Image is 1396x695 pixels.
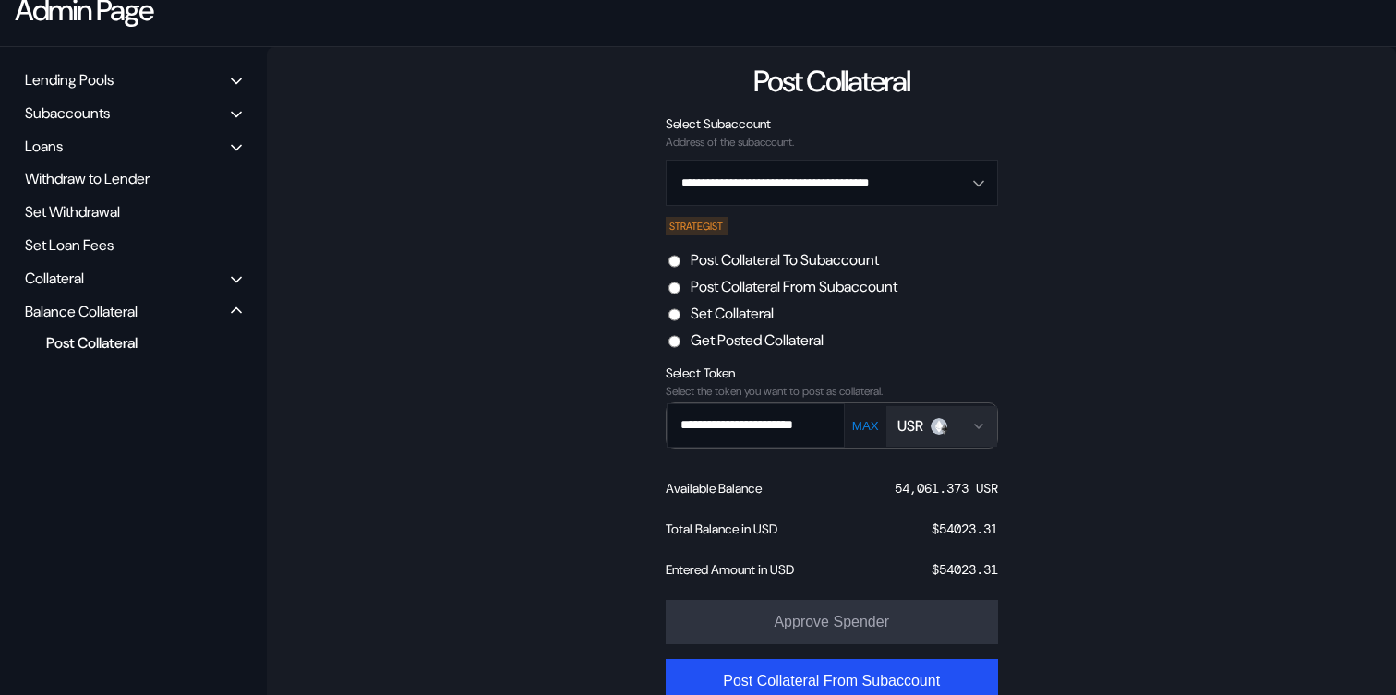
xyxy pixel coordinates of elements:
div: Address of the subaccount. [666,136,998,149]
div: $ 54023.31 [932,561,998,578]
div: Total Balance in USD [666,521,777,537]
button: MAX [847,418,885,434]
div: Set Withdrawal [18,198,248,226]
label: Post Collateral From Subaccount [691,277,897,296]
div: USR [897,416,923,436]
div: Entered Amount in USD [666,561,794,578]
div: 54,061.373 USR [895,480,998,497]
div: Select Token [666,365,998,381]
button: Open menu for selecting token for payment [886,406,997,447]
div: Select the token you want to post as collateral. [666,385,998,398]
div: Available Balance [666,480,762,497]
div: Post Collateral [753,62,909,101]
div: $ 54023.31 [932,521,998,537]
div: Set Loan Fees [18,231,248,259]
div: Loans [25,137,63,156]
div: Collateral [25,269,84,288]
div: Withdraw to Lender [18,164,248,193]
div: Balance Collateral [25,302,138,321]
div: Subaccounts [25,103,110,123]
label: Set Collateral [691,304,774,323]
div: STRATEGIST [666,217,728,235]
button: Approve Spender [666,600,998,644]
div: Post Collateral [37,330,217,355]
div: Select Subaccount [666,115,998,132]
img: empty-token.png [931,418,947,435]
button: Open menu [666,160,998,206]
div: Lending Pools [25,70,114,90]
img: svg+xml,%3c [939,424,950,435]
label: Get Posted Collateral [691,330,824,350]
label: Post Collateral To Subaccount [691,250,879,270]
